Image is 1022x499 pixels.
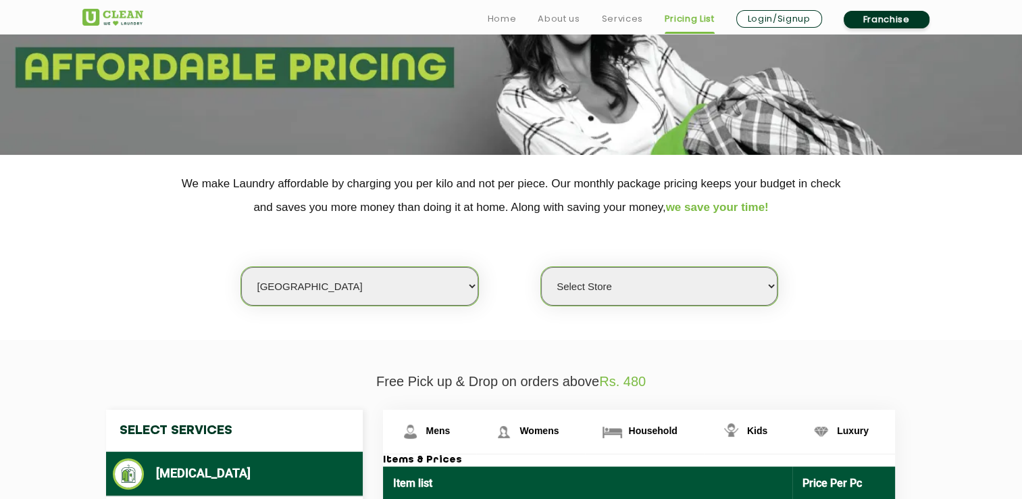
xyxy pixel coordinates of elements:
a: Login/Signup [736,10,822,28]
h4: Select Services [106,410,363,452]
a: Home [488,11,517,27]
img: Mens [399,420,422,444]
img: Womens [492,420,515,444]
img: Dry Cleaning [113,458,145,490]
li: [MEDICAL_DATA] [113,458,356,490]
span: Rs. 480 [599,374,646,389]
p: We make Laundry affordable by charging you per kilo and not per piece. Our monthly package pricin... [82,172,940,219]
a: Franchise [844,11,929,28]
span: Womens [519,425,559,436]
span: Household [628,425,677,436]
a: Pricing List [665,11,715,27]
p: Free Pick up & Drop on orders above [82,374,940,389]
span: we save your time! [666,201,769,214]
a: Services [601,11,642,27]
img: Luxury [809,420,833,444]
span: Kids [747,425,767,436]
span: Luxury [837,425,869,436]
span: Mens [426,425,451,436]
img: UClean Laundry and Dry Cleaning [82,9,143,26]
img: Kids [719,420,743,444]
img: Household [601,420,624,444]
h3: Items & Prices [383,454,895,467]
a: About us [538,11,580,27]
